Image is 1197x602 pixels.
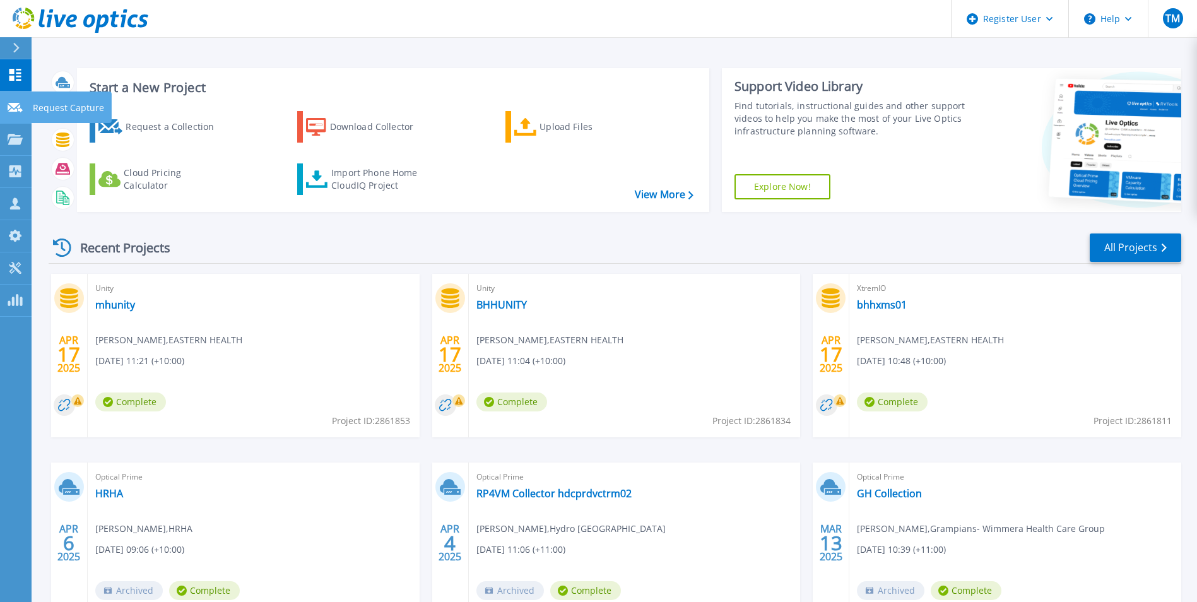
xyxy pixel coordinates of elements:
span: Complete [931,581,1001,600]
div: APR 2025 [819,331,843,377]
div: APR 2025 [57,331,81,377]
span: [DATE] 09:06 (+10:00) [95,543,184,557]
span: [PERSON_NAME] , HRHA [95,522,192,536]
span: Complete [476,392,547,411]
span: [PERSON_NAME] , EASTERN HEALTH [476,333,623,347]
a: Upload Files [505,111,646,143]
a: GH Collection [857,487,922,500]
span: Optical Prime [857,470,1174,484]
span: 4 [444,538,456,548]
div: Request a Collection [126,114,227,139]
span: [DATE] 11:04 (+10:00) [476,354,565,368]
span: Archived [476,581,544,600]
a: mhunity [95,298,135,311]
a: bhhxms01 [857,298,907,311]
div: Find tutorials, instructional guides and other support videos to help you make the most of your L... [734,100,969,138]
div: Support Video Library [734,78,969,95]
span: 17 [820,349,842,360]
span: Complete [857,392,928,411]
div: APR 2025 [438,331,462,377]
span: 17 [57,349,80,360]
span: Archived [95,581,163,600]
span: Unity [95,281,412,295]
a: View More [635,189,693,201]
span: Complete [169,581,240,600]
a: BHHUNITY [476,298,527,311]
span: [PERSON_NAME] , Grampians- Wimmera Health Care Group [857,522,1105,536]
span: [DATE] 11:21 (+10:00) [95,354,184,368]
div: Recent Projects [49,232,187,263]
span: Archived [857,581,924,600]
span: Project ID: 2861853 [332,414,410,428]
span: 6 [63,538,74,548]
a: HRHA [95,487,123,500]
span: Project ID: 2861811 [1094,414,1172,428]
span: [DATE] 11:06 (+11:00) [476,543,565,557]
div: Import Phone Home CloudIQ Project [331,167,430,192]
span: Unity [476,281,793,295]
span: Complete [550,581,621,600]
div: Download Collector [330,114,431,139]
a: All Projects [1090,233,1181,262]
span: [DATE] 10:39 (+11:00) [857,543,946,557]
a: RP4VM Collector hdcprdvctrm02 [476,487,632,500]
div: APR 2025 [438,520,462,566]
a: Download Collector [297,111,438,143]
span: 17 [439,349,461,360]
span: [PERSON_NAME] , EASTERN HEALTH [95,333,242,347]
span: [PERSON_NAME] , Hydro [GEOGRAPHIC_DATA] [476,522,666,536]
p: Request Capture [33,91,104,124]
div: Upload Files [540,114,640,139]
div: Cloud Pricing Calculator [124,167,225,192]
div: APR 2025 [57,520,81,566]
span: TM [1165,13,1180,23]
a: Cloud Pricing Calculator [90,163,230,195]
span: XtremIO [857,281,1174,295]
span: [DATE] 10:48 (+10:00) [857,354,946,368]
span: Complete [95,392,166,411]
a: Explore Now! [734,174,830,199]
span: Project ID: 2861834 [712,414,791,428]
span: Optical Prime [95,470,412,484]
a: Request a Collection [90,111,230,143]
div: MAR 2025 [819,520,843,566]
span: Optical Prime [476,470,793,484]
span: [PERSON_NAME] , EASTERN HEALTH [857,333,1004,347]
h3: Start a New Project [90,81,693,95]
span: 13 [820,538,842,548]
